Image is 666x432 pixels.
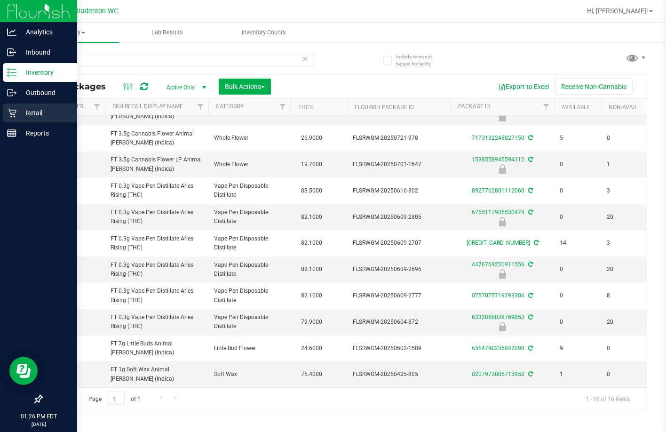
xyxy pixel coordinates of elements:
span: 0 [607,370,642,379]
a: THC% [298,104,314,111]
p: [DATE] [4,421,73,428]
span: FLSRWGM-20250609-2707 [353,239,445,248]
span: 20 [607,213,642,222]
span: FT 0.3g Vape Pen Distillate Aries Rising (THC) [111,287,203,304]
span: 3 [607,239,642,248]
span: Sync from Compliance System [527,135,533,141]
a: 4476769220911556 [472,261,524,268]
div: Newly Received [449,217,555,226]
span: Vape Pen Disposable Distillate [214,261,285,279]
span: FT 3.5g Cannabis Flower LP Animal [PERSON_NAME] (Indica) [111,155,203,173]
p: 01:26 PM EDT [4,412,73,421]
span: FT 1g Soft Wax Animal [PERSON_NAME] (Indica) [111,365,203,383]
span: 24.6000 [296,342,327,355]
span: 82.1000 [296,289,327,303]
span: 20 [607,265,642,274]
a: 6564790235842090 [472,345,524,352]
a: Non-Available [609,104,650,111]
span: Lab Results [139,28,196,37]
a: Filter [275,99,291,115]
span: 0 [560,265,595,274]
span: Sync from Compliance System [527,156,533,163]
p: Retail [16,107,73,119]
span: Vape Pen Disposable Distillate [214,313,285,331]
span: Inventory Counts [229,28,299,37]
a: 7173132248827150 [472,135,524,141]
a: Inventory Counts [215,23,312,42]
span: FLSRWGM-20250721-978 [353,134,445,143]
span: FT 7g Little Buds Animal [PERSON_NAME] (Indica) [111,339,203,357]
span: 88.5000 [296,184,327,198]
span: Include items not tagged for facility [396,53,443,67]
iframe: Resource center [9,357,38,385]
span: 3 [607,186,642,195]
input: Search Package ID, Item Name, SKU, Lot or Part Number... [41,53,313,67]
a: Sku Retail Display Name [112,103,183,110]
span: Hi, [PERSON_NAME]! [587,7,648,15]
span: 26.9000 [296,131,327,145]
span: Vape Pen Disposable Distillate [214,208,285,226]
a: Package ID [458,103,490,110]
a: Filter [89,99,105,115]
span: Soft Wax [214,370,285,379]
span: FT 0.3g Vape Pen Distillate Aries Rising (THC) [111,182,203,200]
span: Vape Pen Disposable Distillate [214,287,285,304]
span: 79.9000 [296,315,327,329]
a: Filter [539,99,554,115]
span: Little Bud Flower [214,344,285,353]
span: Bulk Actions [225,83,265,90]
span: 82.1000 [296,236,327,250]
span: 0 [607,134,642,143]
span: 82.1000 [296,263,327,276]
span: 75.4000 [296,368,327,381]
span: FLSRWGM-20250609-2777 [353,291,445,300]
span: 82.1000 [296,210,327,224]
span: 0 [560,186,595,195]
span: FLSRWGM-20250609-2696 [353,265,445,274]
div: Quarantine [449,164,555,174]
input: 1 [108,392,125,406]
div: Newly Received [449,322,555,331]
a: 0757075719293306 [472,292,524,299]
a: Available [562,104,590,111]
span: FLSRWGM-20250701-1647 [353,160,445,169]
span: 0 [607,344,642,353]
div: Newly Received [449,269,555,279]
span: 19.7000 [296,158,327,171]
span: Sync from Compliance System [527,314,533,320]
a: Category [216,103,244,110]
span: Sync from Compliance System [527,261,533,268]
a: 0207973005713952 [472,371,524,377]
span: 0 [560,160,595,169]
span: 1 [607,160,642,169]
span: Whole Flower [214,160,285,169]
inline-svg: Outbound [7,88,16,97]
p: Inventory [16,67,73,78]
button: Bulk Actions [219,79,271,95]
span: FLSRWGM-20250609-2805 [353,213,445,222]
span: Sync from Compliance System [527,209,533,216]
span: 9 [560,344,595,353]
button: Receive Non-Cannabis [555,79,633,95]
span: 8 [607,291,642,300]
span: Sync from Compliance System [527,292,533,299]
span: All Packages [49,81,115,92]
span: 14 [560,239,595,248]
inline-svg: Inbound [7,48,16,57]
span: FT 3.5g Cannabis Flower Animal [PERSON_NAME] (Indica) [111,129,203,147]
p: Outbound [16,87,73,98]
span: FT 0.3g Vape Pen Distillate Aries Rising (THC) [111,313,203,331]
a: 6332868039769853 [472,314,524,320]
a: 8927762801112060 [472,187,524,194]
a: Flourish Package ID [355,104,414,111]
a: 1538558945594312 [472,156,524,163]
p: Reports [16,128,73,139]
span: 20 [607,318,642,327]
span: Clear [302,53,309,65]
inline-svg: Retail [7,108,16,118]
span: 5 [560,134,595,143]
span: Whole Flower [214,134,285,143]
a: [CREDIT_CARD_NUMBER] [467,240,530,246]
span: FT 0.3g Vape Pen Distillate Aries Rising (THC) [111,261,203,279]
span: Sync from Compliance System [527,345,533,352]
